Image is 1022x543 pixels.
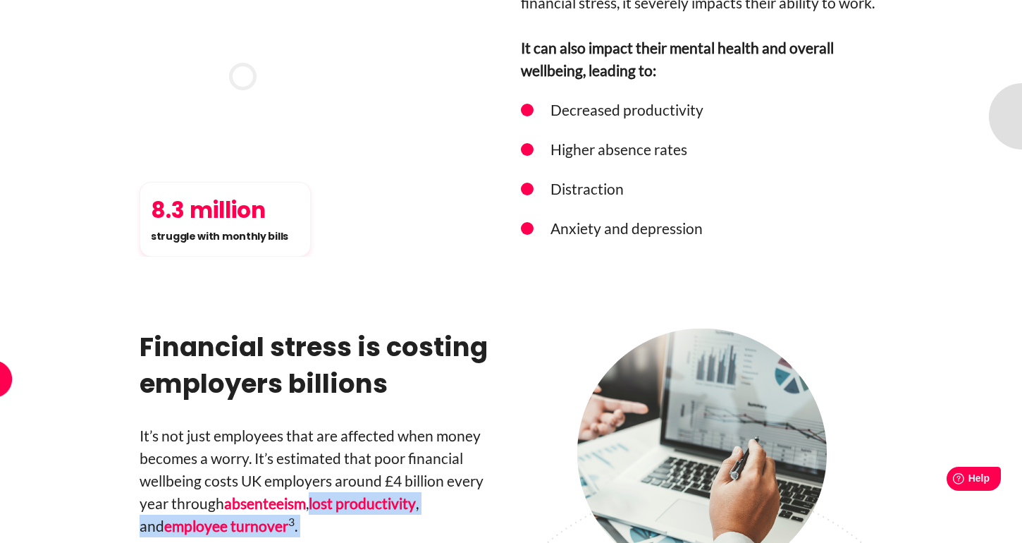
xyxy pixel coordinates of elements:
[521,217,882,240] li: Anxiety and depression
[521,138,882,161] li: Higher absence rates
[897,461,1006,501] iframe: Help widget launcher
[521,178,882,200] li: Distraction
[288,515,295,528] sup: 3
[309,494,416,512] a: lost productivity
[140,425,501,537] p: It’s not just employees that are affected when money becomes a worry. It’s estimated that poor fi...
[521,39,834,79] strong: It can also impact their mental health and overall wellbeing, leading to:
[224,494,306,512] a: absenteeism
[151,193,300,227] h5: 8.3 million
[521,99,882,121] li: Decreased productivity
[151,227,300,245] p: struggle with monthly bills
[140,329,501,402] h3: Financial stress is costing employers billions
[164,517,288,535] a: employee turnover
